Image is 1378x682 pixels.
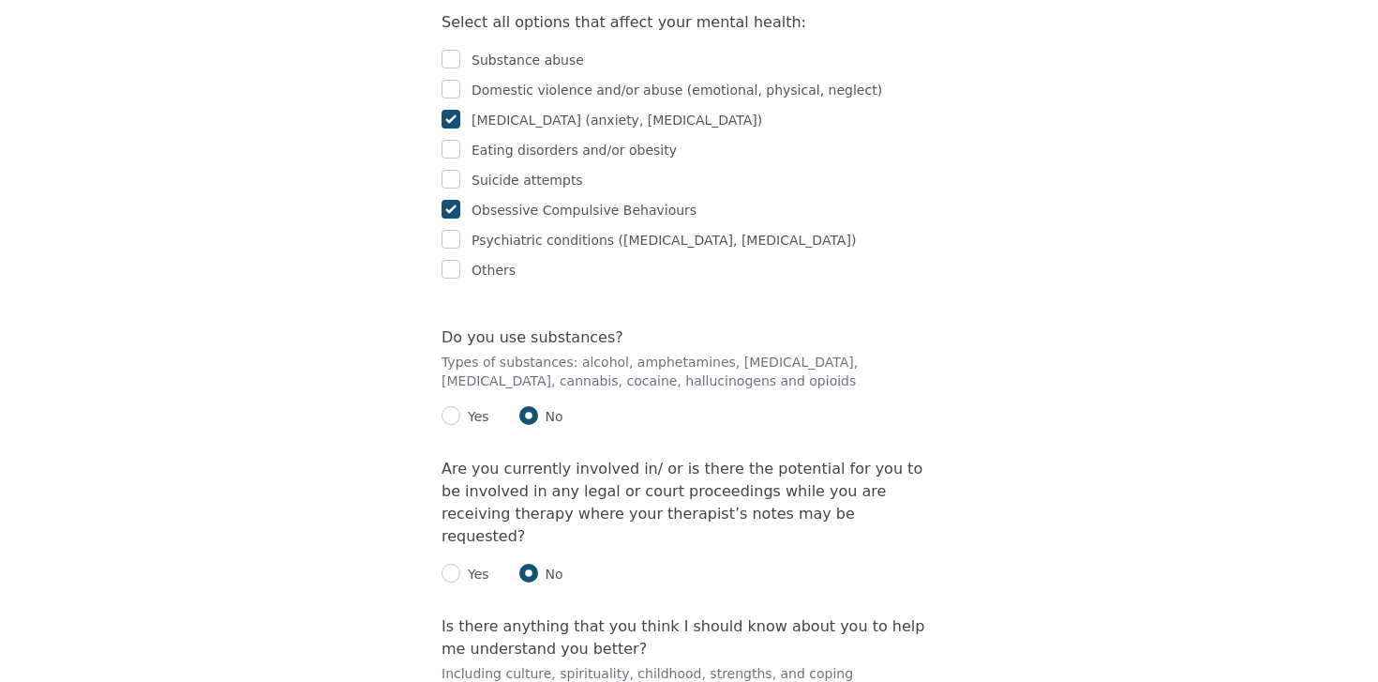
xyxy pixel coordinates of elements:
[472,79,882,101] p: Domestic violence and/or abuse (emotional, physical, neglect)
[442,13,806,31] label: Select all options that affect your mental health:
[472,169,583,191] p: Suicide attempts
[460,407,489,426] p: Yes
[472,229,856,251] p: Psychiatric conditions ([MEDICAL_DATA], [MEDICAL_DATA])
[472,49,584,71] p: Substance abuse
[460,565,489,583] p: Yes
[442,617,924,658] label: Is there anything that you think I should know about you to help me understand you better?
[442,460,922,545] label: Are you currently involved in/ or is there the potential for you to be involved in any legal or c...
[472,259,516,281] p: Others
[472,109,762,131] p: [MEDICAL_DATA] (anxiety, [MEDICAL_DATA])
[442,328,623,346] label: Do you use substances?
[442,353,936,390] p: Types of substances: alcohol, amphetamines, [MEDICAL_DATA], [MEDICAL_DATA], cannabis, cocaine, ha...
[472,199,696,221] p: Obsessive Compulsive Behaviours
[538,565,563,583] p: No
[472,139,677,161] p: Eating disorders and/or obesity
[538,407,563,426] p: No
